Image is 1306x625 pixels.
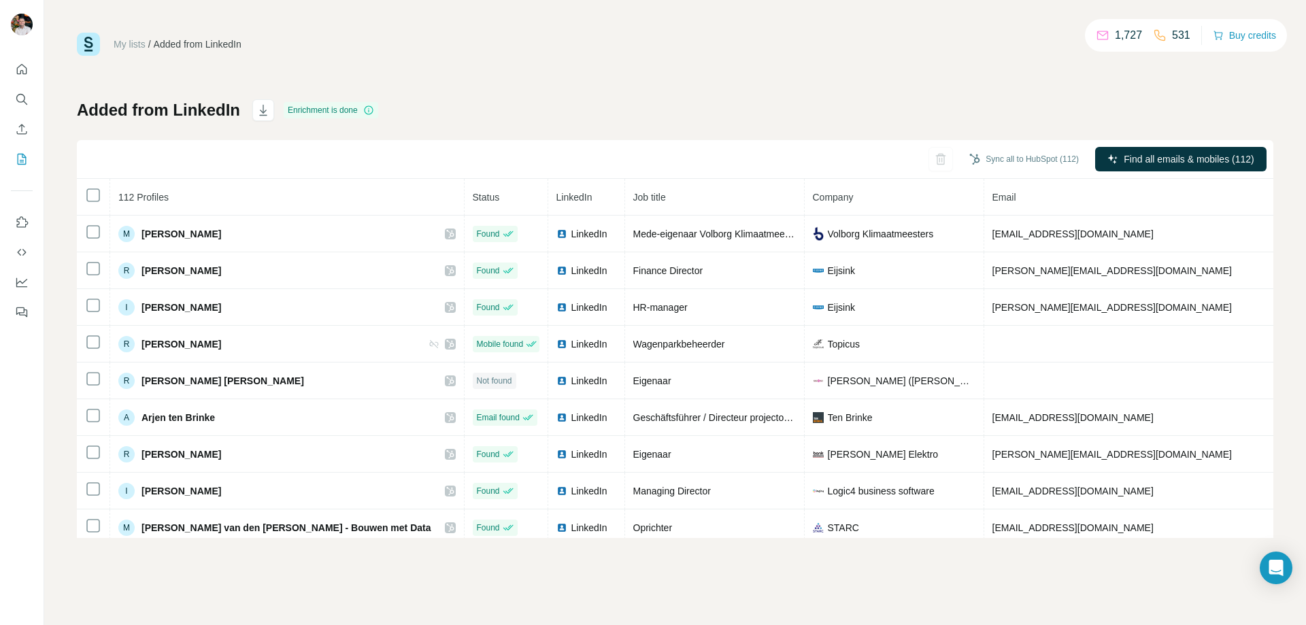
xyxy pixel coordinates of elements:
[118,483,135,499] div: I
[148,37,151,51] li: /
[556,412,567,423] img: LinkedIn logo
[141,447,221,461] span: [PERSON_NAME]
[992,412,1154,423] span: [EMAIL_ADDRESS][DOMAIN_NAME]
[141,301,221,314] span: [PERSON_NAME]
[571,521,607,535] span: LinkedIn
[813,449,824,460] img: company-logo
[813,302,824,313] img: company-logo
[828,411,873,424] span: Ten Brinke
[571,264,607,277] span: LinkedIn
[141,227,221,241] span: [PERSON_NAME]
[828,447,939,461] span: [PERSON_NAME] Elektro
[813,339,824,350] img: company-logo
[571,447,607,461] span: LinkedIn
[118,299,135,316] div: I
[992,302,1232,313] span: [PERSON_NAME][EMAIL_ADDRESS][DOMAIN_NAME]
[556,522,567,533] img: LinkedIn logo
[477,411,520,424] span: Email found
[571,301,607,314] span: LinkedIn
[11,270,33,294] button: Dashboard
[1260,552,1292,584] div: Open Intercom Messenger
[118,336,135,352] div: R
[118,520,135,536] div: M
[77,99,240,121] h1: Added from LinkedIn
[11,300,33,324] button: Feedback
[633,412,831,423] span: Geschäftsführer / Directeur projectontwikkeling
[141,264,221,277] span: [PERSON_NAME]
[556,486,567,496] img: LinkedIn logo
[118,409,135,426] div: A
[114,39,146,50] a: My lists
[11,57,33,82] button: Quick start
[828,484,935,498] span: Logic4 business software
[556,229,567,239] img: LinkedIn logo
[828,521,859,535] span: STARC
[477,338,524,350] span: Mobile found
[477,265,500,277] span: Found
[992,449,1232,460] span: [PERSON_NAME][EMAIL_ADDRESS][DOMAIN_NAME]
[477,522,500,534] span: Found
[556,339,567,350] img: LinkedIn logo
[556,265,567,276] img: LinkedIn logo
[813,225,824,242] img: company-logo
[11,14,33,35] img: Avatar
[813,192,854,203] span: Company
[473,192,500,203] span: Status
[118,226,135,242] div: M
[556,449,567,460] img: LinkedIn logo
[633,265,703,276] span: Finance Director
[477,375,512,387] span: Not found
[960,149,1088,169] button: Sync all to HubSpot (112)
[154,37,241,51] div: Added from LinkedIn
[1172,27,1190,44] p: 531
[828,264,855,277] span: Eijsink
[828,301,855,314] span: Eijsink
[118,446,135,462] div: R
[11,147,33,171] button: My lists
[813,486,824,496] img: company-logo
[633,449,671,460] span: Eigenaar
[118,263,135,279] div: R
[571,337,607,351] span: LinkedIn
[828,227,934,241] span: Volborg Klimaatmeesters
[11,87,33,112] button: Search
[1095,147,1267,171] button: Find all emails & mobiles (112)
[992,265,1232,276] span: [PERSON_NAME][EMAIL_ADDRESS][DOMAIN_NAME]
[77,33,100,56] img: Surfe Logo
[477,448,500,460] span: Found
[284,102,378,118] div: Enrichment is done
[556,192,592,203] span: LinkedIn
[992,486,1154,496] span: [EMAIL_ADDRESS][DOMAIN_NAME]
[828,337,860,351] span: Topicus
[633,302,688,313] span: HR-manager
[571,374,607,388] span: LinkedIn
[633,229,806,239] span: Mede-eigenaar Volborg Klimaatmeesters
[633,375,671,386] span: Eigenaar
[11,210,33,235] button: Use Surfe on LinkedIn
[1115,27,1142,44] p: 1,727
[141,337,221,351] span: [PERSON_NAME]
[813,375,824,386] img: company-logo
[1213,26,1276,45] button: Buy credits
[556,302,567,313] img: LinkedIn logo
[141,411,215,424] span: Arjen ten Brinke
[992,192,1016,203] span: Email
[141,374,304,388] span: [PERSON_NAME] [PERSON_NAME]
[477,301,500,314] span: Found
[141,484,221,498] span: [PERSON_NAME]
[11,117,33,141] button: Enrich CSV
[571,484,607,498] span: LinkedIn
[813,522,824,533] img: company-logo
[556,375,567,386] img: LinkedIn logo
[571,411,607,424] span: LinkedIn
[633,522,673,533] span: Oprichter
[118,373,135,389] div: R
[633,192,666,203] span: Job title
[813,412,824,423] img: company-logo
[1124,152,1254,166] span: Find all emails & mobiles (112)
[992,522,1154,533] span: [EMAIL_ADDRESS][DOMAIN_NAME]
[118,192,169,203] span: 112 Profiles
[992,229,1154,239] span: [EMAIL_ADDRESS][DOMAIN_NAME]
[141,521,431,535] span: [PERSON_NAME] van den [PERSON_NAME] - Bouwen met Data
[813,265,824,276] img: company-logo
